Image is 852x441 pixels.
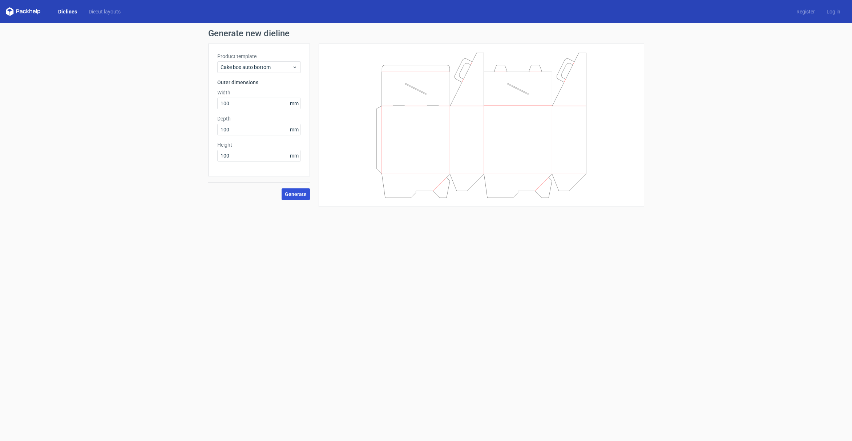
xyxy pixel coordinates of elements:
[208,29,644,38] h1: Generate new dieline
[288,150,300,161] span: mm
[52,8,83,15] a: Dielines
[285,192,307,197] span: Generate
[217,79,301,86] h3: Outer dimensions
[791,8,821,15] a: Register
[288,124,300,135] span: mm
[288,98,300,109] span: mm
[217,115,301,122] label: Depth
[83,8,126,15] a: Diecut layouts
[221,64,292,71] span: Cake box auto bottom
[217,53,301,60] label: Product template
[282,188,310,200] button: Generate
[217,89,301,96] label: Width
[217,141,301,148] label: Height
[821,8,846,15] a: Log in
